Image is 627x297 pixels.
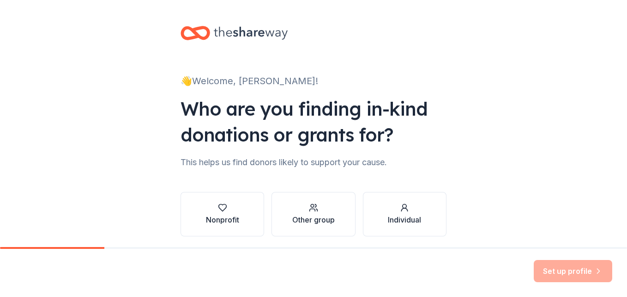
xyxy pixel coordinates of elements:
[181,192,264,236] button: Nonprofit
[363,192,446,236] button: Individual
[206,214,239,225] div: Nonprofit
[388,214,421,225] div: Individual
[271,192,355,236] button: Other group
[181,155,446,170] div: This helps us find donors likely to support your cause.
[292,214,335,225] div: Other group
[181,96,446,148] div: Who are you finding in-kind donations or grants for?
[181,74,446,88] div: 👋 Welcome, [PERSON_NAME]!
